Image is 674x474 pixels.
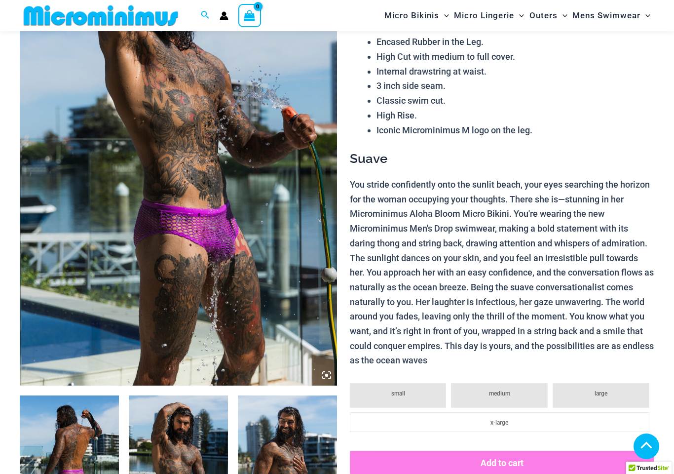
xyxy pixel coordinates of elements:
span: large [595,390,607,397]
h3: Suave [350,151,654,167]
li: x-large [350,412,649,432]
a: Micro BikinisMenu ToggleMenu Toggle [382,3,451,28]
li: Classic swim cut. [376,93,654,108]
span: Micro Lingerie [454,3,514,28]
a: View Shopping Cart, empty [238,4,261,27]
a: Search icon link [201,9,210,22]
li: medium [451,383,548,408]
span: Mens Swimwear [572,3,640,28]
li: High Cut with medium to full cover. [376,49,654,64]
li: Encased Rubber in the Leg. [376,35,654,49]
li: High Rise. [376,108,654,123]
a: Micro LingerieMenu ToggleMenu Toggle [451,3,526,28]
span: Menu Toggle [514,3,524,28]
span: Menu Toggle [640,3,650,28]
span: medium [489,390,510,397]
a: OutersMenu ToggleMenu Toggle [527,3,570,28]
p: You stride confidently onto the sunlit beach, your eyes searching the horizon for the woman occup... [350,177,654,368]
a: Mens SwimwearMenu ToggleMenu Toggle [570,3,653,28]
span: Menu Toggle [558,3,567,28]
nav: Site Navigation [380,1,654,30]
img: MM SHOP LOGO FLAT [20,4,182,27]
li: large [553,383,649,408]
span: Micro Bikinis [384,3,439,28]
span: x-large [490,419,508,426]
li: Internal drawstring at waist. [376,64,654,79]
span: Menu Toggle [439,3,449,28]
li: 3 inch side seam. [376,79,654,93]
li: small [350,383,447,408]
span: small [391,390,405,397]
a: Account icon link [220,11,228,20]
span: Outers [529,3,558,28]
li: Iconic Microminimus M logo on the leg. [376,123,654,138]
